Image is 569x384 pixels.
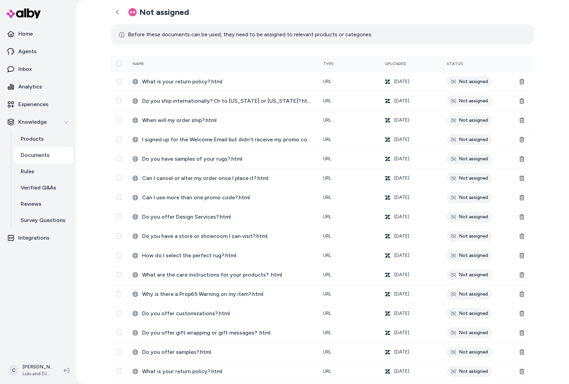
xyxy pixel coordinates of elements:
[116,79,122,84] button: Select row
[394,368,409,375] span: [DATE]
[447,154,492,164] div: Not assigned
[142,136,312,144] span: I signed up for the Welcome Email but didn't receive my promo code .html
[133,309,312,318] div: Do you offer customizations?.html
[133,116,312,124] div: When will my order ship?.html
[18,100,48,108] p: Experiences
[116,175,122,181] button: Select row
[133,61,183,66] div: Name
[18,234,50,242] p: Integrations
[447,366,492,377] div: Not assigned
[447,96,492,106] div: Not assigned
[133,97,312,105] div: Do you ship internationally? Or to Hawaii or Alaska?.html
[447,289,492,300] div: Not assigned
[8,365,19,376] span: C
[21,151,50,159] p: Documents
[323,61,334,66] span: Type
[133,213,312,221] div: Do you offer Design Services?.html
[142,367,312,376] span: What is your return policy?.html
[323,233,331,239] span: URL
[133,348,312,356] div: Do you offer samples?.html
[18,65,32,73] p: Inbox
[142,97,312,105] span: Do you ship internationally? Or to [US_STATE] or [US_STATE]?.html
[323,291,331,297] span: URL
[116,291,122,297] button: Select row
[323,368,331,374] span: URL
[394,136,409,143] span: [DATE]
[447,231,492,242] div: Not assigned
[116,214,122,219] button: Select row
[116,137,122,142] button: Select row
[142,309,312,318] span: Do you offer customizations?.html
[21,216,65,224] p: Survey Questions
[323,195,331,200] span: URL
[142,78,312,86] span: What is your return policy?.html
[3,61,73,77] a: Inbox
[133,367,312,376] div: What is your return policy?.html
[18,83,42,91] p: Analytics
[116,156,122,161] button: Select row
[323,349,331,355] span: URL
[447,115,492,126] div: Not assigned
[142,329,312,337] span: Do you offer gift wrapping or gift messages? .html
[3,79,73,95] a: Analytics
[116,272,122,277] button: Select row
[133,174,312,182] div: Can I cancel or alter my order once I place it?.html
[116,310,122,316] button: Select row
[394,175,409,182] span: [DATE]
[394,78,409,85] span: [DATE]
[133,232,312,240] div: Do you have a store or showroom I can visit?.html
[133,329,312,337] div: Do you offer gift wrapping or gift messages? .html
[133,290,312,298] div: Why is there a Prop65 Warning on my item?.html
[447,308,492,319] div: Not assigned
[394,291,409,298] span: [DATE]
[18,30,33,38] p: Home
[142,194,312,202] span: Can I use more than one promo code?.html
[142,155,312,163] span: Do you have samples of your rugs?.html
[142,232,312,240] span: Do you have a store or showroom I can visit?.html
[14,196,73,212] a: Reviews
[323,310,331,316] span: URL
[323,137,331,142] span: URL
[129,7,189,17] h2: Not assigned
[133,136,312,144] div: I signed up for the Welcome Email but didn't receive my promo code .html
[4,360,58,381] button: C[PERSON_NAME]Lulu and [US_STATE]
[3,114,73,130] button: Knowledge
[394,98,409,104] span: [DATE]
[133,155,312,163] div: Do you have samples of your rugs?.html
[3,43,73,60] a: Agents
[116,195,122,200] button: Select row
[323,98,331,104] span: URL
[133,251,312,260] div: How do I select the perfect rug?.html
[21,167,34,176] p: Rules
[323,330,331,336] span: URL
[323,117,331,123] span: URL
[116,330,122,335] button: Select row
[21,135,44,143] p: Products
[142,348,312,356] span: Do you offer samples?.html
[447,192,492,203] div: Not assigned
[394,329,409,336] span: [DATE]
[22,364,53,370] p: [PERSON_NAME]
[323,272,331,278] span: URL
[116,98,122,103] button: Select row
[142,213,312,221] span: Do you offer Design Services?.html
[3,96,73,113] a: Experiences
[447,269,492,280] div: Not assigned
[129,8,137,16] span: 60
[323,252,331,258] span: URL
[323,175,331,181] span: URL
[7,8,41,18] img: alby Logo
[14,180,73,196] a: Verified Q&As
[447,76,492,87] div: Not assigned
[116,117,122,123] button: Select row
[385,61,406,66] span: Uploaded
[323,156,331,162] span: URL
[142,271,312,279] span: What are the care instructions for your products? .html
[116,252,122,258] button: Select row
[394,271,409,278] span: [DATE]
[14,147,73,163] a: Documents
[447,134,492,145] div: Not assigned
[142,116,312,124] span: When will my order ship?.html
[14,131,73,147] a: Products
[447,173,492,184] div: Not assigned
